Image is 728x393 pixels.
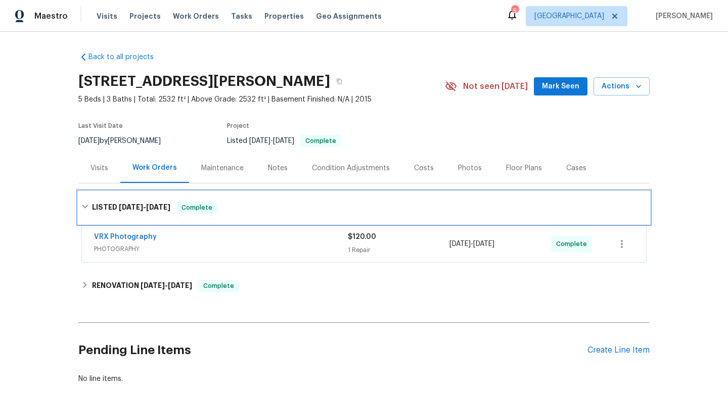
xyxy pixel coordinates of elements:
[414,163,434,173] div: Costs
[92,202,170,214] h6: LISTED
[301,138,340,144] span: Complete
[129,11,161,21] span: Projects
[78,52,175,62] a: Back to all projects
[199,281,238,291] span: Complete
[119,204,143,211] span: [DATE]
[146,204,170,211] span: [DATE]
[449,239,494,249] span: -
[449,240,471,248] span: [DATE]
[227,137,341,144] span: Listed
[168,282,192,289] span: [DATE]
[602,80,642,93] span: Actions
[78,137,100,144] span: [DATE]
[92,280,192,292] h6: RENOVATION
[330,72,348,90] button: Copy Address
[141,282,192,289] span: -
[249,137,294,144] span: -
[78,327,587,374] h2: Pending Line Items
[534,77,587,96] button: Mark Seen
[78,274,650,298] div: RENOVATION [DATE]-[DATE]Complete
[511,6,518,16] div: 5
[177,203,216,213] span: Complete
[90,163,108,173] div: Visits
[268,163,288,173] div: Notes
[249,137,270,144] span: [DATE]
[587,346,650,355] div: Create Line Item
[78,76,330,86] h2: [STREET_ADDRESS][PERSON_NAME]
[78,374,650,384] div: No line items.
[132,163,177,173] div: Work Orders
[652,11,713,21] span: [PERSON_NAME]
[463,81,528,91] span: Not seen [DATE]
[173,11,219,21] span: Work Orders
[316,11,382,21] span: Geo Assignments
[78,94,445,105] span: 5 Beds | 3 Baths | Total: 2532 ft² | Above Grade: 2532 ft² | Basement Finished: N/A | 2015
[534,11,604,21] span: [GEOGRAPHIC_DATA]
[97,11,117,21] span: Visits
[94,244,348,254] span: PHOTOGRAPHY
[273,137,294,144] span: [DATE]
[542,80,579,93] span: Mark Seen
[78,135,173,147] div: by [PERSON_NAME]
[506,163,542,173] div: Floor Plans
[141,282,165,289] span: [DATE]
[348,245,449,255] div: 1 Repair
[312,163,390,173] div: Condition Adjustments
[119,204,170,211] span: -
[201,163,244,173] div: Maintenance
[458,163,482,173] div: Photos
[348,233,376,240] span: $120.00
[594,77,650,96] button: Actions
[566,163,586,173] div: Cases
[94,233,157,240] a: VRX Photography
[78,191,650,224] div: LISTED [DATE]-[DATE]Complete
[264,11,304,21] span: Properties
[473,240,494,248] span: [DATE]
[556,239,591,249] span: Complete
[34,11,68,21] span: Maestro
[231,13,252,20] span: Tasks
[78,123,123,129] span: Last Visit Date
[227,123,249,129] span: Project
